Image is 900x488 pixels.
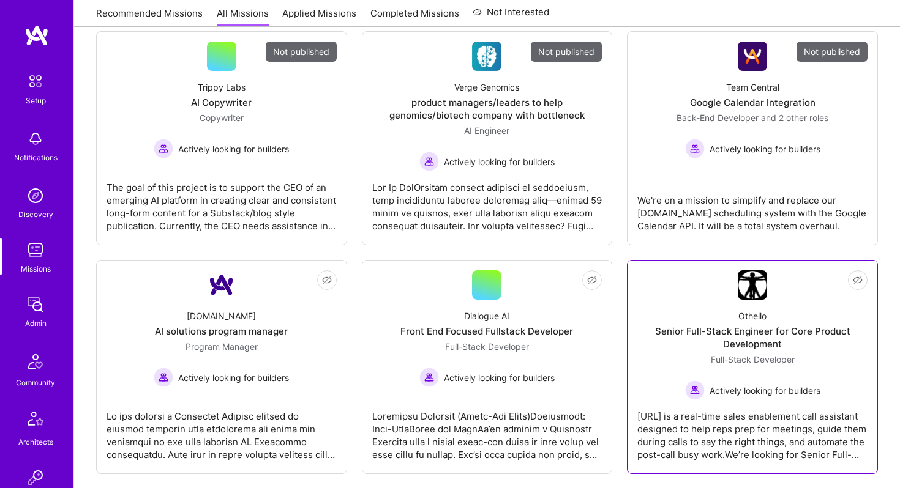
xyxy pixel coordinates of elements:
img: bell [23,127,48,151]
div: Not published [797,42,868,62]
div: Notifications [14,151,58,164]
a: Not publishedCompany LogoTeam CentralGoogle Calendar IntegrationBack-End Developer and 2 other ro... [637,42,868,235]
span: Copywriter [200,113,244,123]
div: Lo ips dolorsi a Consectet Adipisc elitsed do eiusmod temporin utla etdolorema ali enima min veni... [107,400,337,461]
span: Back-End Developer [677,113,759,123]
span: Actively looking for builders [178,371,289,384]
a: All Missions [217,7,269,27]
div: Verge Genomics [454,81,519,94]
img: Community [21,347,50,376]
span: Full-Stack Developer [445,341,529,352]
img: Company Logo [738,270,767,300]
div: AI solutions program manager [155,325,288,338]
div: Othello [738,309,767,322]
div: product managers/leaders to help genomics/biotech company with bottleneck [372,96,602,122]
span: and 2 other roles [761,113,828,123]
img: Actively looking for builders [419,152,439,171]
img: Architects [21,406,50,435]
img: teamwork [23,238,48,262]
a: Recommended Missions [96,7,203,27]
span: Full-Stack Developer [711,354,795,364]
img: Actively looking for builders [154,139,173,158]
i: icon EyeClosed [853,275,863,285]
div: Lor Ip DolOrsitam consect adipisci el seddoeiusm, temp incididuntu laboree doloremag aliq—enimad ... [372,171,602,232]
img: Company Logo [472,42,501,71]
img: Actively looking for builders [419,368,439,387]
div: Senior Full-Stack Engineer for Core Product Development [637,325,868,350]
span: Actively looking for builders [710,384,820,397]
a: Not publishedTrippy LabsAI CopywriterCopywriter Actively looking for buildersActively looking for... [107,42,337,235]
div: [URL] is a real-time sales enablement call assistant designed to help reps prep for meetings, gui... [637,400,868,461]
img: Actively looking for builders [685,380,705,400]
i: icon EyeClosed [322,275,332,285]
div: Google Calendar Integration [690,96,816,109]
div: Admin [25,317,47,330]
div: Loremipsu Dolorsit (Ametc-Adi Elits)Doeiusmodt: Inci-UtlaBoree dol MagnAa’en adminim v Quisnostr ... [372,400,602,461]
a: Applied Missions [282,7,356,27]
span: Actively looking for builders [178,142,289,155]
img: logo [24,24,49,46]
img: Company Logo [738,42,767,71]
img: Actively looking for builders [685,139,705,158]
img: setup [23,68,48,94]
div: Architects [18,435,53,448]
span: Actively looking for builders [444,371,555,384]
div: [DOMAIN_NAME] [187,309,256,322]
span: Actively looking for builders [444,155,555,168]
div: Missions [21,262,51,275]
img: Actively looking for builders [154,368,173,387]
img: Company Logo [207,270,236,300]
div: Community [16,376,55,389]
img: discovery [23,183,48,208]
a: Dialogue AIFront End Focused Fullstack DeveloperFull-Stack Developer Actively looking for builder... [372,270,602,464]
div: Setup [26,94,46,107]
i: icon EyeClosed [587,275,597,285]
div: The goal of this project is to support the CEO of an emerging AI platform in creating clear and c... [107,171,337,232]
div: Trippy Labs [198,81,246,94]
a: Company LogoOthelloSenior Full-Stack Engineer for Core Product DevelopmentFull-Stack Developer Ac... [637,270,868,464]
span: AI Engineer [464,125,509,136]
div: Front End Focused Fullstack Developer [400,325,573,338]
a: Completed Missions [370,7,459,27]
div: Dialogue AI [464,309,509,322]
a: Not Interested [473,5,549,27]
a: Not publishedCompany LogoVerge Genomicsproduct managers/leaders to help genomics/biotech company ... [372,42,602,235]
span: Program Manager [186,341,258,352]
div: AI Copywriter [191,96,252,109]
div: Discovery [18,208,53,221]
div: We're on a mission to simplify and replace our [DOMAIN_NAME] scheduling system with the Google Ca... [637,184,868,232]
div: Not published [266,42,337,62]
span: Actively looking for builders [710,142,820,155]
div: Team Central [726,81,779,94]
img: admin teamwork [23,292,48,317]
a: Company Logo[DOMAIN_NAME]AI solutions program managerProgram Manager Actively looking for builder... [107,270,337,464]
div: Not published [531,42,602,62]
